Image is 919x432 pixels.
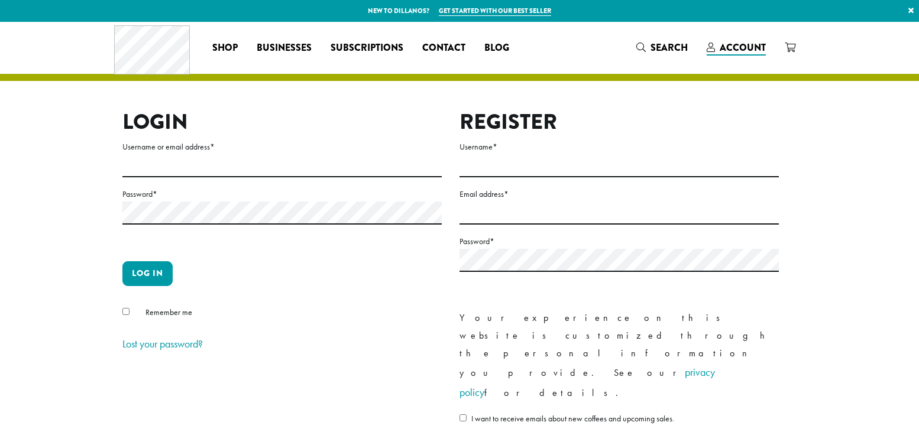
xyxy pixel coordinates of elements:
h2: Login [122,109,442,135]
label: Username [459,139,779,154]
input: I want to receive emails about new coffees and upcoming sales. [459,414,467,421]
label: Email address [459,187,779,202]
a: privacy policy [459,365,715,399]
a: Search [627,38,697,57]
span: Account [720,41,766,54]
span: I want to receive emails about new coffees and upcoming sales. [471,413,674,424]
span: Subscriptions [331,41,403,56]
label: Username or email address [122,139,442,154]
span: Shop [212,41,238,56]
h2: Register [459,109,779,135]
span: Contact [422,41,465,56]
a: Lost your password? [122,337,203,350]
button: Log in [122,261,173,286]
span: Blog [484,41,509,56]
span: Search [651,41,688,54]
label: Password [459,234,779,249]
span: Businesses [257,41,312,56]
p: Your experience on this website is customized through the personal information you provide. See o... [459,309,779,402]
a: Shop [203,38,247,57]
label: Password [122,187,442,202]
span: Remember me [145,307,192,317]
a: Get started with our best seller [439,6,551,16]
